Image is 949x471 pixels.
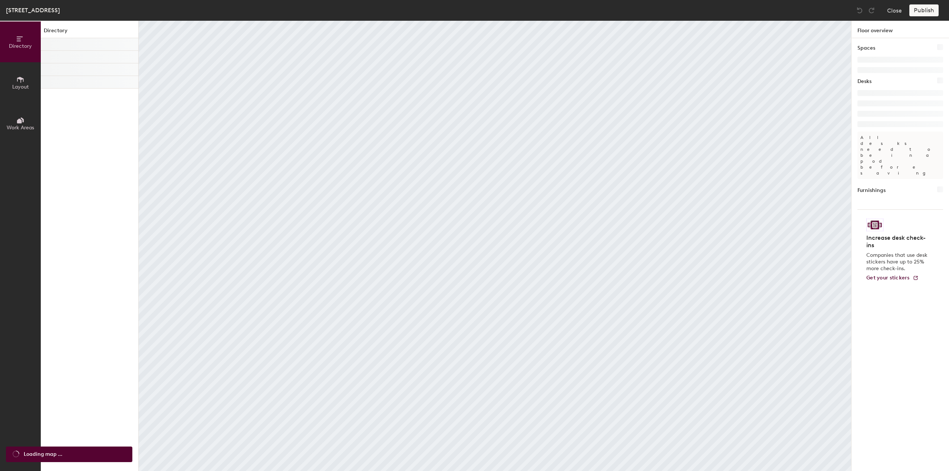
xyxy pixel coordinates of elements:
[139,21,851,471] canvas: Map
[866,219,883,231] img: Sticker logo
[857,132,943,179] p: All desks need to be in a pod before saving
[24,450,62,458] span: Loading map ...
[9,43,32,49] span: Directory
[887,4,902,16] button: Close
[866,275,910,281] span: Get your stickers
[12,84,29,90] span: Layout
[866,275,919,281] a: Get your stickers
[857,44,875,52] h1: Spaces
[868,7,875,14] img: Redo
[7,125,34,131] span: Work Areas
[856,7,863,14] img: Undo
[857,186,886,195] h1: Furnishings
[6,6,60,15] div: [STREET_ADDRESS]
[866,252,930,272] p: Companies that use desk stickers have up to 25% more check-ins.
[866,234,930,249] h4: Increase desk check-ins
[857,77,872,86] h1: Desks
[852,21,949,38] h1: Floor overview
[41,27,138,38] h1: Directory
